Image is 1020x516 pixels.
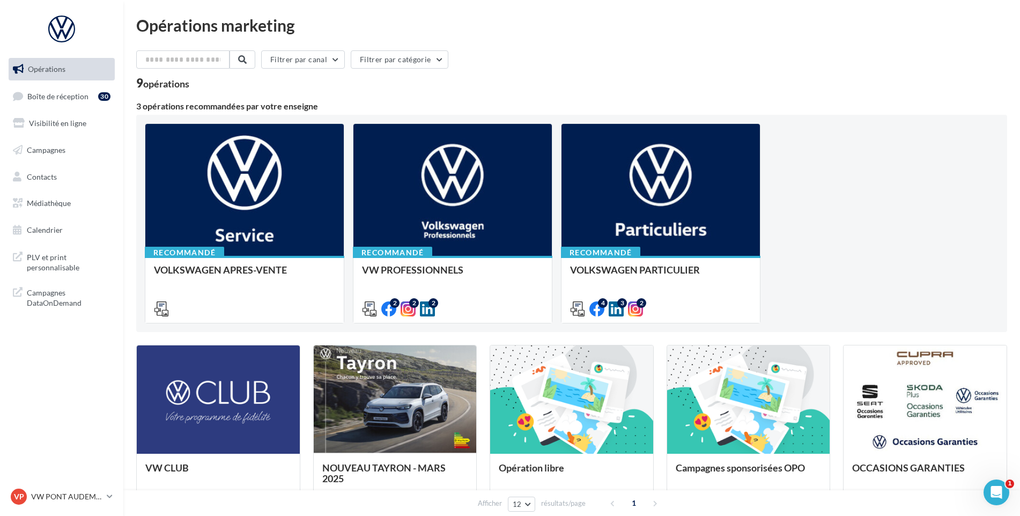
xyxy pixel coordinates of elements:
div: 2 [409,298,419,308]
span: 1 [625,495,642,512]
span: 12 [513,500,522,508]
span: Opération libre [499,462,564,474]
div: opérations [143,79,189,89]
a: VP VW PONT AUDEMER [9,486,115,507]
span: Afficher [478,498,502,508]
div: 3 [617,298,627,308]
div: Recommandé [145,247,224,259]
span: Boîte de réception [27,91,88,100]
button: Filtrer par canal [261,50,345,69]
a: PLV et print personnalisable [6,246,117,277]
span: Campagnes [27,145,65,154]
div: Recommandé [561,247,640,259]
a: Campagnes DataOnDemand [6,281,117,313]
span: résultats/page [541,498,586,508]
div: 9 [136,77,189,89]
a: Visibilité en ligne [6,112,117,135]
div: Opérations marketing [136,17,1007,33]
button: Filtrer par catégorie [351,50,448,69]
div: 2 [637,298,646,308]
span: VW PROFESSIONNELS [362,264,463,276]
span: NOUVEAU TAYRON - MARS 2025 [322,462,446,484]
div: 4 [598,298,608,308]
span: VOLKSWAGEN APRES-VENTE [154,264,287,276]
span: Contacts [27,172,57,181]
div: Recommandé [353,247,432,259]
span: Campagnes sponsorisées OPO [676,462,805,474]
span: Médiathèque [27,198,71,208]
a: Médiathèque [6,192,117,215]
a: Calendrier [6,219,117,241]
span: Visibilité en ligne [29,119,86,128]
span: 1 [1006,480,1014,488]
span: PLV et print personnalisable [27,250,110,273]
span: Calendrier [27,225,63,234]
span: VW CLUB [145,462,189,474]
a: Contacts [6,166,117,188]
div: 2 [428,298,438,308]
div: 3 opérations recommandées par votre enseigne [136,102,1007,110]
p: VW PONT AUDEMER [31,491,102,502]
span: VOLKSWAGEN PARTICULIER [570,264,700,276]
span: OCCASIONS GARANTIES [852,462,965,474]
span: Opérations [28,64,65,73]
a: Boîte de réception30 [6,85,117,108]
iframe: Intercom live chat [984,480,1009,505]
a: Opérations [6,58,117,80]
div: 30 [98,92,110,101]
a: Campagnes [6,139,117,161]
span: VP [14,491,24,502]
span: Campagnes DataOnDemand [27,285,110,308]
button: 12 [508,497,535,512]
div: 2 [390,298,400,308]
